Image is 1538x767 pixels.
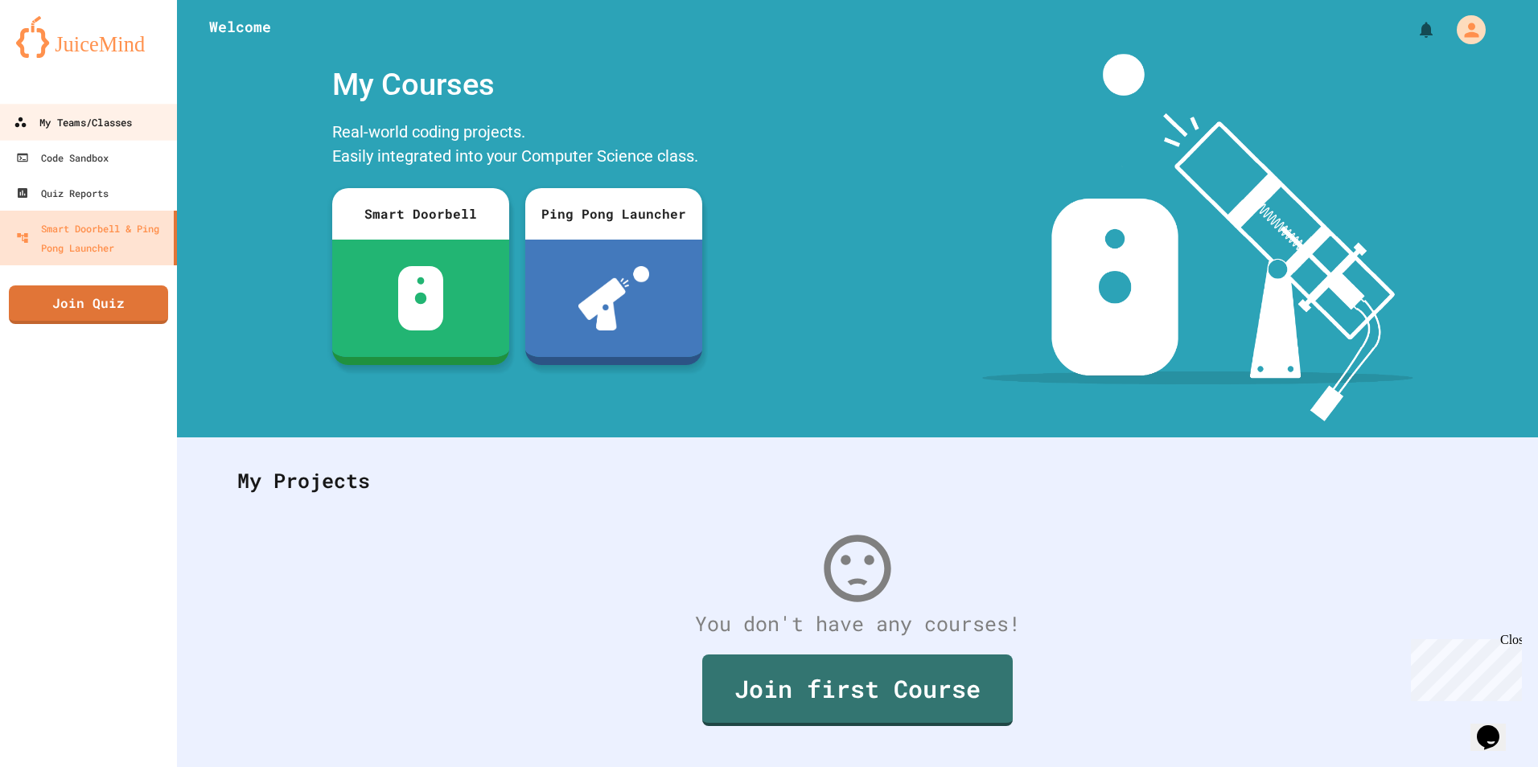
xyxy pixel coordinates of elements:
[16,183,109,203] div: Quiz Reports
[324,54,710,116] div: My Courses
[14,113,132,133] div: My Teams/Classes
[1440,11,1490,48] div: My Account
[1387,16,1440,43] div: My Notifications
[9,285,168,324] a: Join Quiz
[16,219,167,257] div: Smart Doorbell & Ping Pong Launcher
[332,188,509,240] div: Smart Doorbell
[324,116,710,176] div: Real-world coding projects. Easily integrated into your Computer Science class.
[6,6,111,102] div: Chat with us now!Close
[982,54,1413,421] img: banner-image-my-projects.png
[578,266,650,330] img: ppl-with-ball.png
[398,266,444,330] img: sdb-white.svg
[1470,703,1522,751] iframe: chat widget
[525,188,702,240] div: Ping Pong Launcher
[221,449,1494,512] div: My Projects
[221,609,1494,639] div: You don't have any courses!
[16,16,161,58] img: logo-orange.svg
[1404,633,1522,701] iframe: chat widget
[702,654,1013,726] a: Join first Course
[16,148,109,167] div: Code Sandbox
